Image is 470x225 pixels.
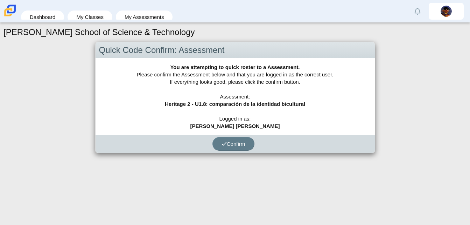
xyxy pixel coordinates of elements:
a: My Assessments [119,11,169,23]
a: Dashboard [24,11,61,23]
h1: [PERSON_NAME] School of Science & Technology [3,26,195,38]
b: [PERSON_NAME] [PERSON_NAME] [190,123,280,129]
img: Carmen School of Science & Technology [3,3,17,18]
button: Confirm [212,137,254,151]
div: Quick Code Confirm: Assessment [96,42,375,59]
img: maria.villalopez.GvfnL8 [441,6,452,17]
span: Confirm [222,141,245,147]
a: Alerts [410,4,425,19]
a: maria.villalopez.GvfnL8 [429,3,464,20]
a: My Classes [71,11,109,23]
b: You are attempting to quick roster to a Assessment. [170,64,300,70]
b: Heritage 2 - U1.8: comparación de la identidad bicultural [165,101,305,107]
a: Carmen School of Science & Technology [3,13,17,19]
div: Please confirm the Assessment below and that you are logged in as the correct user. If everything... [96,58,375,135]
